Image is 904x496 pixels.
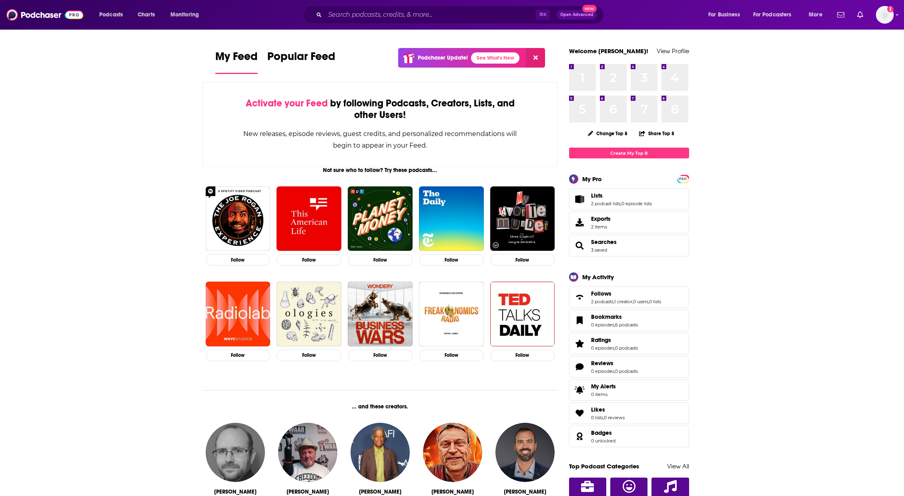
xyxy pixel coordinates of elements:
[591,238,617,246] a: Searches
[277,186,341,251] a: This American Life
[591,383,616,390] span: My Alerts
[569,235,689,256] span: Searches
[572,240,588,251] a: Searches
[348,186,413,251] img: Planet Money
[708,9,740,20] span: For Business
[591,313,638,320] a: Bookmarks
[703,8,750,21] button: open menu
[591,192,603,199] span: Lists
[753,9,792,20] span: For Podcasters
[569,188,689,210] span: Lists
[165,8,209,21] button: open menu
[591,429,615,436] a: Badges
[495,423,555,482] img: Jesse Kelly
[243,128,518,151] div: New releases, episode reviews, guest credits, and personalized recommendations will begin to appe...
[591,406,625,413] a: Likes
[243,98,518,121] div: by following Podcasts, Creators, Lists, and other Users!
[591,290,661,297] a: Follows
[138,9,155,20] span: Charts
[591,224,611,230] span: 2 items
[569,426,689,447] span: Badges
[311,6,611,24] div: Search podcasts, credits, & more...
[591,215,611,222] span: Exports
[535,10,550,20] span: ⌘ K
[490,282,555,346] a: TED Talks Daily
[613,299,614,304] span: ,
[621,201,621,206] span: ,
[809,9,822,20] span: More
[591,336,638,344] a: Ratings
[206,282,271,346] a: Radiolab
[348,350,413,361] button: Follow
[215,50,258,74] a: My Feed
[649,299,661,304] a: 0 lists
[591,322,614,328] a: 0 episodes
[560,13,593,17] span: Open Advanced
[614,345,615,351] span: ,
[214,488,257,495] div: Scott Allsop
[557,10,597,20] button: Open AdvancedNew
[621,201,652,206] a: 0 episode lists
[471,52,519,64] a: See What's New
[277,282,341,346] img: Ologies with Alie Ward
[614,322,615,328] span: ,
[572,315,588,326] a: Bookmarks
[132,8,160,21] a: Charts
[591,429,612,436] span: Badges
[569,310,689,331] span: Bookmarks
[657,47,689,55] a: View Profile
[569,402,689,424] span: Likes
[876,6,894,24] button: Show profile menu
[591,247,607,253] a: 3 saved
[614,368,615,374] span: ,
[591,290,611,297] span: Follows
[418,54,468,61] p: Podchaser Update!
[6,7,83,22] img: Podchaser - Follow, Share and Rate Podcasts
[591,336,611,344] span: Ratings
[591,368,614,374] a: 0 episodes
[351,423,410,482] img: Elvis Mitchel
[99,9,123,20] span: Podcasts
[490,350,555,361] button: Follow
[325,8,535,21] input: Search podcasts, credits, & more...
[572,217,588,228] span: Exports
[490,186,555,251] a: My Favorite Murder with Karen Kilgariff and Georgia Hardstark
[591,415,603,420] a: 0 lists
[591,406,605,413] span: Likes
[591,392,616,397] span: 0 items
[348,282,413,346] a: Business Wars
[748,8,803,21] button: open menu
[639,126,675,141] button: Share Top 8
[504,488,546,495] div: Jesse Kelly
[803,8,832,21] button: open menu
[876,6,894,24] img: User Profile
[419,282,484,346] img: Freakonomics Radio
[215,50,258,68] span: My Feed
[206,254,271,266] button: Follow
[615,322,638,328] a: 6 podcasts
[591,313,622,320] span: Bookmarks
[591,438,615,444] a: 0 unlocked
[94,8,133,21] button: open menu
[423,423,482,482] img: Glen Jackson
[267,50,335,74] a: Popular Feed
[572,292,588,303] a: Follows
[206,423,265,482] a: Scott Allsop
[834,8,848,22] a: Show notifications dropdown
[678,176,688,182] span: PRO
[582,175,602,183] div: My Pro
[569,286,689,308] span: Follows
[419,186,484,251] a: The Daily
[206,186,271,251] img: The Joe Rogan Experience
[569,462,639,470] a: Top Podcast Categories
[572,338,588,349] a: Ratings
